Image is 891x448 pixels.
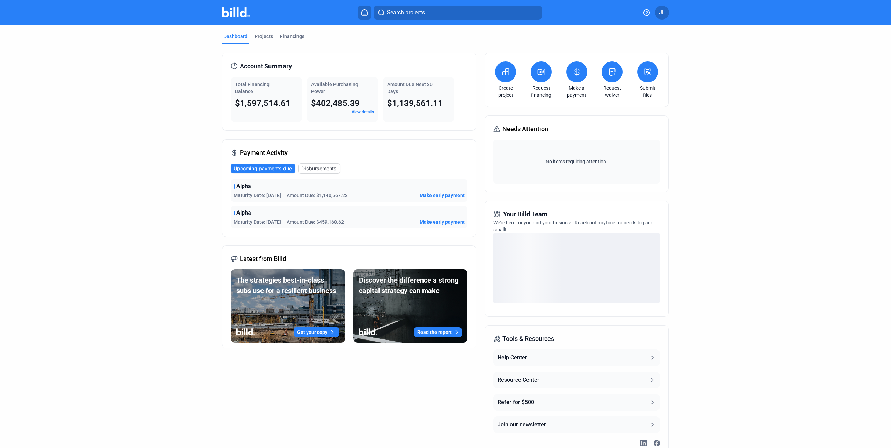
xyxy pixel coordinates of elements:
[294,327,339,337] button: Get your copy
[311,98,360,108] span: $402,485.39
[387,8,425,17] span: Search projects
[493,416,660,433] button: Join our newsletter
[234,192,281,199] span: Maturity Date: [DATE]
[234,218,281,225] span: Maturity Date: [DATE]
[655,6,669,20] button: JL
[231,164,295,173] button: Upcoming payments due
[255,33,273,40] div: Projects
[240,254,286,264] span: Latest from Billd
[298,163,340,174] button: Disbursements
[420,192,465,199] button: Make early payment
[240,61,292,71] span: Account Summary
[498,376,539,384] div: Resource Center
[287,218,344,225] span: Amount Due: $459,168.62
[502,124,548,134] span: Needs Attention
[493,233,660,303] div: loading
[287,192,348,199] span: Amount Due: $1,140,567.23
[235,82,270,94] span: Total Financing Balance
[280,33,304,40] div: Financings
[493,349,660,366] button: Help Center
[493,394,660,411] button: Refer for $500
[222,7,250,17] img: Billd Company Logo
[502,334,554,344] span: Tools & Resources
[414,327,462,337] button: Read the report
[498,420,546,429] div: Join our newsletter
[498,353,527,362] div: Help Center
[223,33,248,40] div: Dashboard
[387,98,443,108] span: $1,139,561.11
[311,82,358,94] span: Available Purchasing Power
[234,165,292,172] span: Upcoming payments due
[374,6,542,20] button: Search projects
[503,209,547,219] span: Your Billd Team
[301,165,337,172] span: Disbursements
[359,275,462,296] div: Discover the difference a strong capital strategy can make
[496,158,657,165] span: No items requiring attention.
[565,84,589,98] a: Make a payment
[659,8,665,17] span: JL
[493,372,660,388] button: Resource Center
[236,209,251,217] span: Alpha
[600,84,624,98] a: Request waiver
[235,98,290,108] span: $1,597,514.61
[498,398,534,406] div: Refer for $500
[387,82,433,94] span: Amount Due Next 30 Days
[493,84,518,98] a: Create project
[240,148,288,158] span: Payment Activity
[635,84,660,98] a: Submit files
[236,182,251,191] span: Alpha
[236,275,339,296] div: The strategies best-in-class subs use for a resilient business
[420,218,465,225] button: Make early payment
[493,220,654,232] span: We're here for you and your business. Reach out anytime for needs big and small!
[529,84,553,98] a: Request financing
[352,110,374,114] a: View details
